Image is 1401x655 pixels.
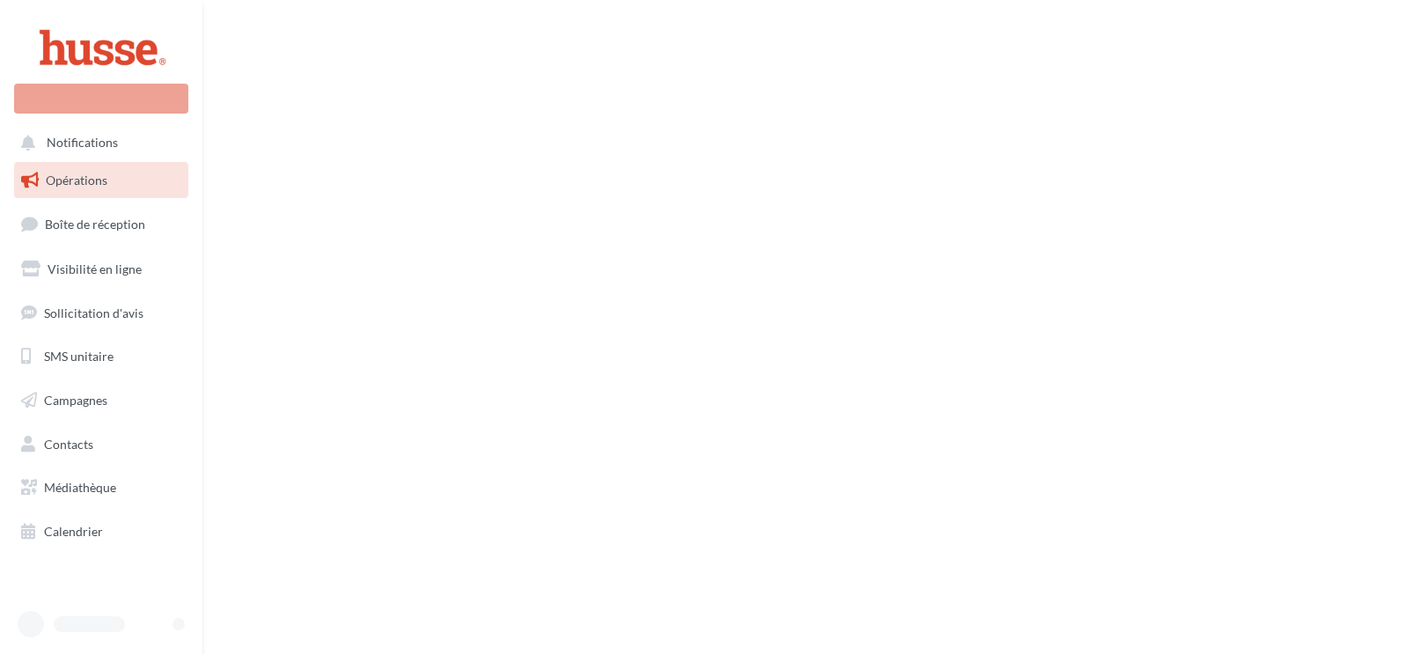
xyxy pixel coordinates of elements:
a: Médiathèque [11,469,192,506]
span: Campagnes [44,393,107,408]
span: Visibilité en ligne [48,261,142,276]
span: SMS unitaire [44,349,114,364]
a: Contacts [11,426,192,463]
a: SMS unitaire [11,338,192,375]
span: Sollicitation d'avis [44,305,143,320]
span: Notifications [47,136,118,151]
div: Nouvelle campagne [14,84,188,114]
a: Boîte de réception [11,205,192,243]
span: Médiathèque [44,480,116,495]
a: Sollicitation d'avis [11,295,192,332]
span: Opérations [46,173,107,188]
a: Calendrier [11,513,192,550]
span: Contacts [44,437,93,452]
a: Opérations [11,162,192,199]
a: Campagnes [11,382,192,419]
a: Visibilité en ligne [11,251,192,288]
span: Boîte de réception [45,217,145,232]
span: Calendrier [44,524,103,539]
